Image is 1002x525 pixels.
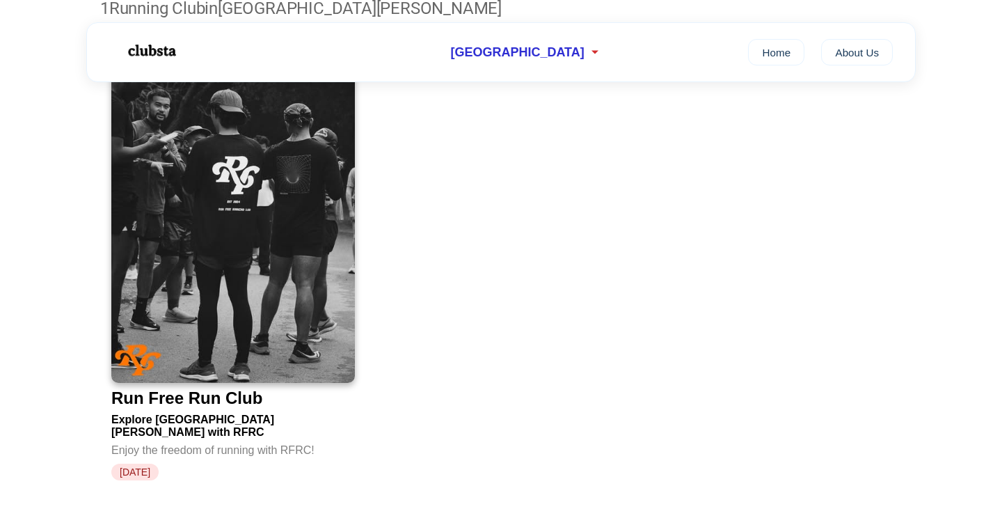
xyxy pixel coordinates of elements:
[450,45,584,60] span: [GEOGRAPHIC_DATA]
[111,439,355,457] div: Enjoy the freedom of running with RFRC!
[111,389,262,408] div: Run Free Run Club
[109,33,193,68] img: Logo
[111,52,355,383] img: Run Free Run Club
[748,39,804,65] a: Home
[111,52,355,480] a: Run Free Run ClubRun Free Run ClubExplore [GEOGRAPHIC_DATA][PERSON_NAME] with RFRCEnjoy the freed...
[821,39,893,65] a: About Us
[111,408,355,439] div: Explore [GEOGRAPHIC_DATA][PERSON_NAME] with RFRC
[111,464,159,480] span: [DATE]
